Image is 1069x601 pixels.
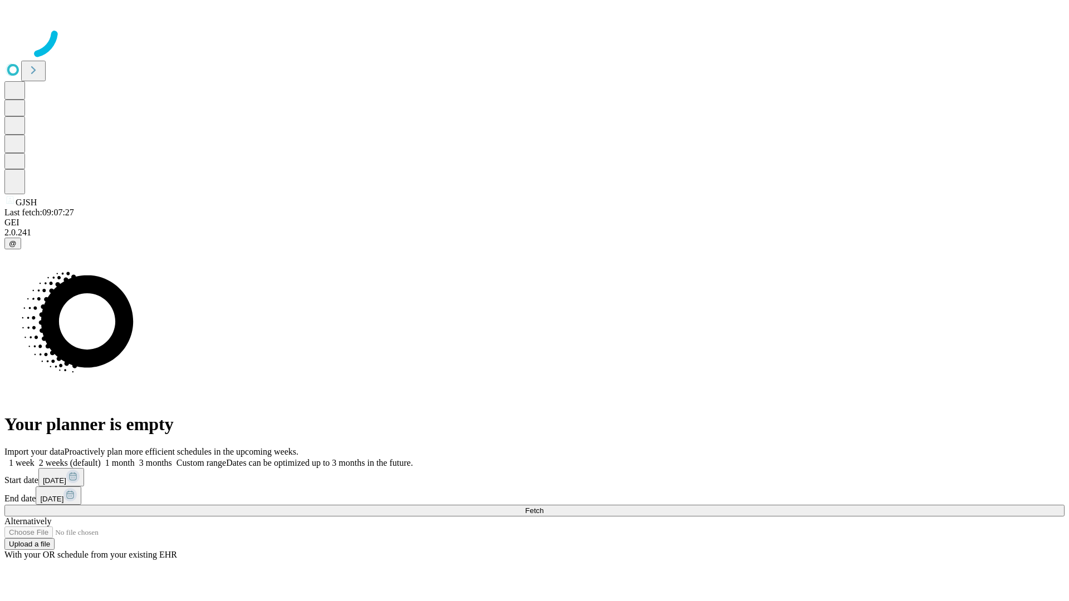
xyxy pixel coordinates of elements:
[226,458,413,467] span: Dates can be optimized up to 3 months in the future.
[36,486,81,505] button: [DATE]
[4,468,1065,486] div: Start date
[38,468,84,486] button: [DATE]
[4,208,74,217] span: Last fetch: 09:07:27
[4,218,1065,228] div: GEI
[4,228,1065,238] div: 2.0.241
[43,476,66,485] span: [DATE]
[4,414,1065,435] h1: Your planner is empty
[4,238,21,249] button: @
[9,458,35,467] span: 1 week
[176,458,226,467] span: Custom range
[4,447,65,456] span: Import your data
[65,447,298,456] span: Proactively plan more efficient schedules in the upcoming weeks.
[139,458,172,467] span: 3 months
[16,198,37,207] span: GJSH
[39,458,101,467] span: 2 weeks (default)
[525,506,543,515] span: Fetch
[40,495,63,503] span: [DATE]
[9,239,17,248] span: @
[105,458,135,467] span: 1 month
[4,505,1065,516] button: Fetch
[4,538,55,550] button: Upload a file
[4,486,1065,505] div: End date
[4,516,51,526] span: Alternatively
[4,550,177,559] span: With your OR schedule from your existing EHR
